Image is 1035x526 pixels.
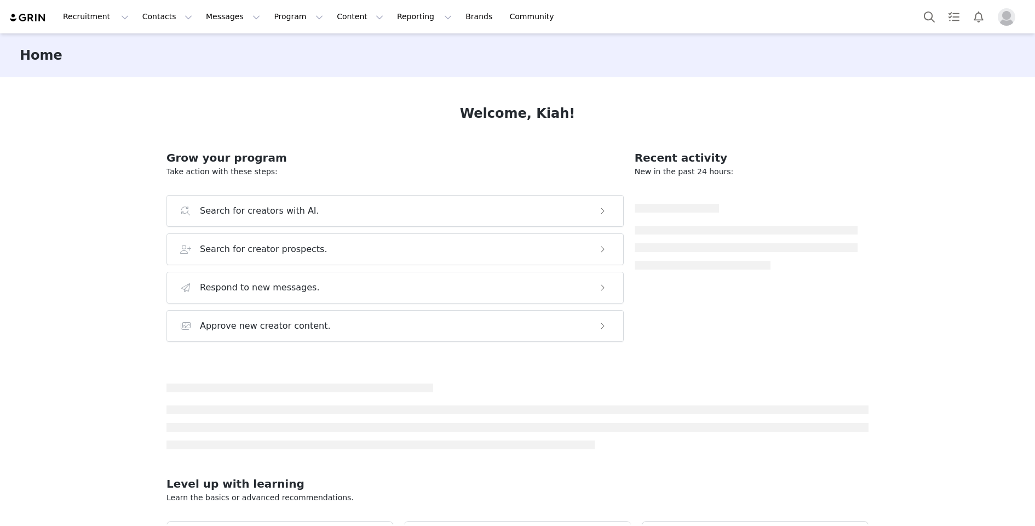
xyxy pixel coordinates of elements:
h3: Approve new creator content. [200,319,331,333]
button: Profile [991,8,1026,26]
button: Search [917,4,941,29]
h2: Recent activity [635,150,858,166]
button: Reporting [390,4,458,29]
button: Search for creator prospects. [166,233,624,265]
p: Take action with these steps: [166,166,624,178]
img: grin logo [9,13,47,23]
h3: Search for creator prospects. [200,243,327,256]
button: Notifications [967,4,991,29]
a: Tasks [942,4,966,29]
button: Recruitment [56,4,135,29]
button: Program [267,4,330,29]
button: Respond to new messages. [166,272,624,304]
h3: Search for creators with AI. [200,204,319,218]
img: placeholder-profile.jpg [998,8,1015,26]
h2: Level up with learning [166,476,869,492]
button: Contacts [136,4,199,29]
button: Approve new creator content. [166,310,624,342]
button: Messages [199,4,267,29]
p: New in the past 24 hours: [635,166,858,178]
button: Search for creators with AI. [166,195,624,227]
a: Community [503,4,566,29]
button: Content [330,4,390,29]
h3: Respond to new messages. [200,281,320,294]
a: Brands [459,4,502,29]
p: Learn the basics or advanced recommendations. [166,492,869,504]
h2: Grow your program [166,150,624,166]
h1: Welcome, Kiah! [460,104,576,123]
h3: Home [20,45,62,65]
